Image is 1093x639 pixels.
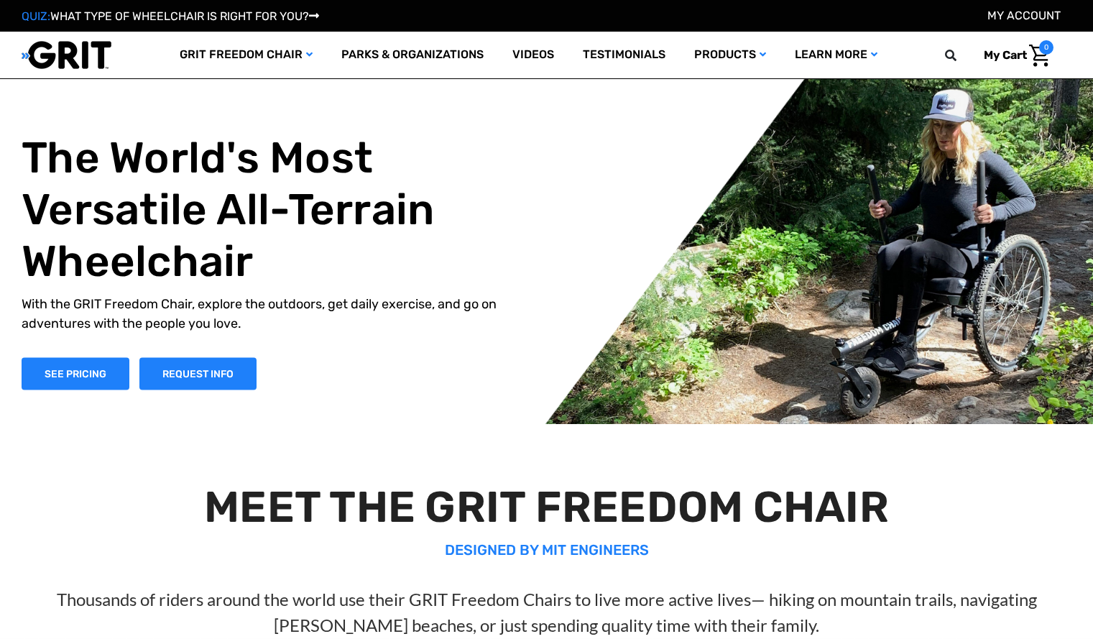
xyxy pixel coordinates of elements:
[1039,40,1053,55] span: 0
[951,40,973,70] input: Search
[327,32,498,78] a: Parks & Organizations
[22,9,319,23] a: QUIZ:WHAT TYPE OF WHEELCHAIR IS RIGHT FOR YOU?
[987,9,1061,22] a: Account
[498,32,568,78] a: Videos
[780,32,892,78] a: Learn More
[568,32,680,78] a: Testimonials
[22,357,129,390] a: Shop Now
[139,357,257,390] a: Slide number 1, Request Information
[22,294,529,333] p: With the GRIT Freedom Chair, explore the outdoors, get daily exercise, and go on adventures with ...
[165,32,327,78] a: GRIT Freedom Chair
[27,539,1066,561] p: DESIGNED BY MIT ENGINEERS
[22,9,50,23] span: QUIZ:
[984,48,1027,62] span: My Cart
[22,132,529,287] h1: The World's Most Versatile All-Terrain Wheelchair
[1029,45,1050,67] img: Cart
[680,32,780,78] a: Products
[22,40,111,70] img: GRIT All-Terrain Wheelchair and Mobility Equipment
[27,587,1066,638] p: Thousands of riders around the world use their GRIT Freedom Chairs to live more active lives— hik...
[973,40,1053,70] a: Cart with 0 items
[27,482,1066,533] h2: MEET THE GRIT FREEDOM CHAIR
